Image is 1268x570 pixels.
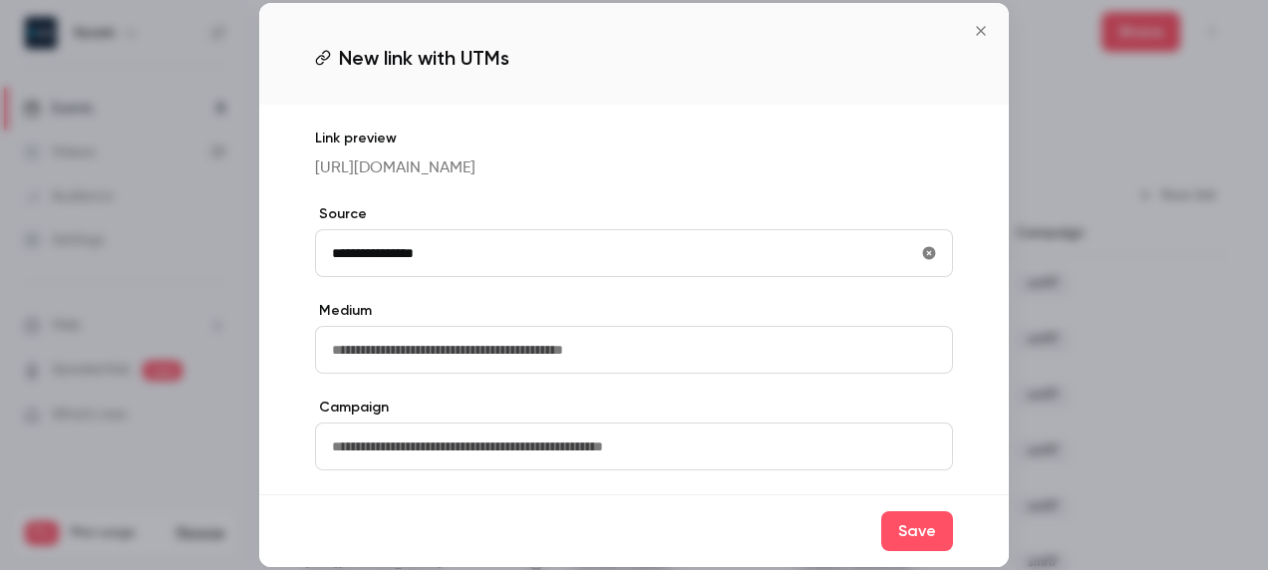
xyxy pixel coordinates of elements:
[961,11,1001,51] button: Close
[315,129,953,148] p: Link preview
[913,237,945,269] button: utmSource
[315,398,953,418] label: Campaign
[315,156,953,180] p: [URL][DOMAIN_NAME]
[339,43,509,73] span: New link with UTMs
[315,204,953,224] label: Source
[881,511,953,551] button: Save
[315,301,953,321] label: Medium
